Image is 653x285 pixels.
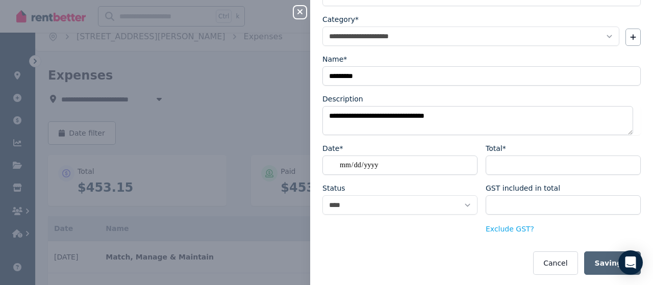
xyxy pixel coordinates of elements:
button: Cancel [533,251,577,275]
label: Status [322,183,345,193]
button: Exclude GST? [486,224,534,234]
label: Category* [322,14,359,24]
label: Date* [322,143,343,153]
label: Description [322,94,363,104]
label: Name* [322,54,347,64]
label: Total* [486,143,506,153]
label: GST included in total [486,183,560,193]
div: Open Intercom Messenger [618,250,643,275]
